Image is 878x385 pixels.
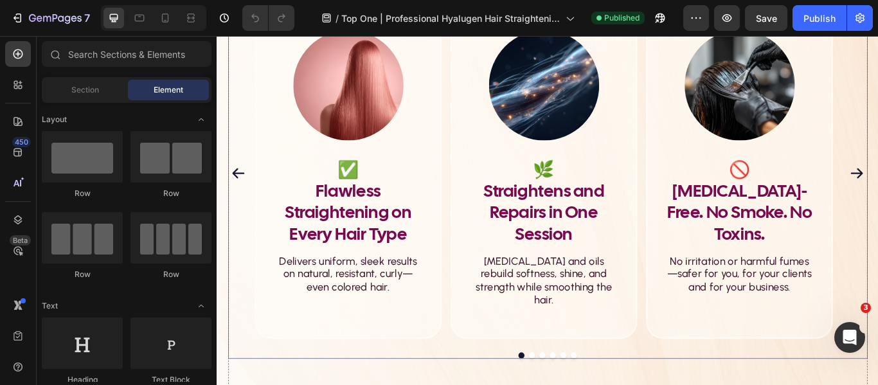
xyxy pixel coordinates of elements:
iframe: Design area [217,36,878,385]
span: Element [154,84,183,96]
p: Delivers uniform, sleek results on natural, resistant, curly—even colored hair. [67,255,238,300]
p: Flawless Straightening on Every Hair Type [67,168,238,242]
button: Dot [400,369,408,376]
p: 7 [84,10,90,26]
p: Straightens and Repairs in One Session [295,168,467,242]
div: 450 [12,137,31,147]
p: ✅ [67,143,238,168]
div: Row [42,269,123,280]
div: Undo/Redo [242,5,294,31]
div: Beta [10,235,31,246]
button: Dot [376,369,383,376]
span: Toggle open [191,109,211,130]
p: [MEDICAL_DATA]-Free. No Smoke. No Toxins. [523,168,695,242]
div: Row [130,269,211,280]
button: Dot [413,369,420,376]
span: Published [604,12,640,24]
span: Layout [42,114,67,125]
p: 🌿 [295,143,467,168]
button: Carousel Next Arrow [736,150,757,170]
span: Top One | Professional Hyalugen Hair Straightening [341,12,560,25]
p: 🚫 [523,143,695,168]
span: Text [42,300,58,312]
button: Save [745,5,787,31]
span: Toggle open [191,296,211,316]
input: Search Sections & Elements [42,41,211,67]
span: Section [71,84,99,96]
button: Dot [364,369,371,376]
div: Row [130,188,211,199]
button: 7 [5,5,96,31]
span: / [336,12,339,25]
iframe: Intercom live chat [834,322,865,353]
button: Dot [352,369,359,376]
span: 3 [861,303,871,313]
p: [MEDICAL_DATA] and oils rebuild softness, shine, and strength while smoothing the hair. [295,255,467,316]
button: Publish [793,5,847,31]
span: Save [756,13,777,24]
div: Publish [803,12,836,25]
p: No irritation or harmful fumes—safer for you, for your clients and for your business. [523,255,695,300]
button: Dot [388,369,395,376]
div: Row [42,188,123,199]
